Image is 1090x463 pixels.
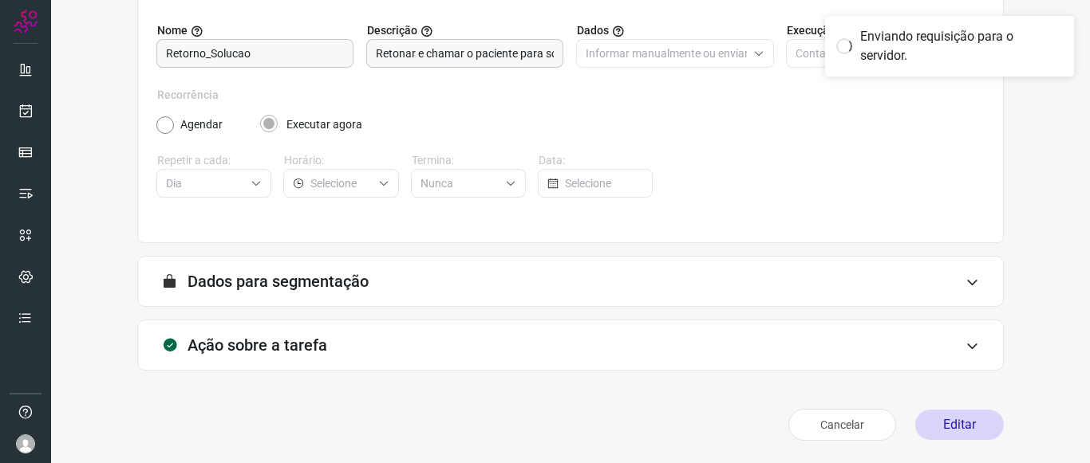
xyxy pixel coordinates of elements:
span: Dados [577,22,609,39]
span: Descrição [367,22,417,39]
label: Termina: [412,152,526,169]
label: Repetir a cada: [157,152,271,169]
h3: Ação sobre a tarefa [188,335,327,355]
span: Execução [787,22,835,39]
label: Recorrência [157,87,984,104]
label: Data: [539,152,653,169]
input: Selecione [565,170,642,197]
span: Nome [157,22,188,39]
input: Selecione o tipo de envio [796,40,957,67]
button: Editar [915,410,1004,440]
input: Selecione o tipo de envio [586,40,747,67]
label: Executar agora [286,116,362,133]
input: Digite o nome para a sua tarefa. [166,40,344,67]
input: Forneça uma breve descrição da sua tarefa. [376,40,554,67]
h3: Dados para segmentação [188,272,369,291]
button: Cancelar [788,409,896,441]
input: Selecione [421,170,499,197]
label: Agendar [180,116,223,133]
label: Horário: [284,152,398,169]
input: Selecione [310,170,371,197]
input: Selecione [166,170,244,197]
div: Enviando requisição para o servidor. [860,27,1063,65]
img: avatar-user-boy.jpg [16,434,35,453]
img: Logo [14,10,38,33]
